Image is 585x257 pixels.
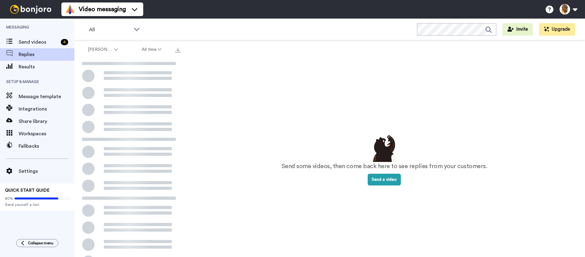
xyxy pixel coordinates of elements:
button: All time [130,44,174,55]
button: Invite [503,23,533,36]
button: Export all results that match these filters now. [174,45,182,54]
img: vm-color.svg [65,4,75,14]
button: Upgrade [539,23,575,36]
p: Send some videos, then come back here to see replies from your customers. [281,162,487,171]
span: Send videos [19,38,58,46]
span: 80% [5,196,13,201]
button: Collapse menu [16,239,58,247]
span: Fallbacks [19,142,74,150]
span: Integrations [19,105,74,113]
span: All [89,26,131,33]
img: bj-logo-header-white.svg [7,5,54,14]
span: Message template [19,93,74,100]
span: Workspaces [19,130,74,137]
img: results-emptystates.png [369,133,400,162]
img: export.svg [175,48,180,53]
span: Share library [19,118,74,125]
span: Settings [19,168,74,175]
a: Send a video [368,177,401,182]
span: Collapse menu [28,241,53,246]
span: Replies [19,51,74,58]
span: Send yourself a test [5,202,69,207]
span: QUICK START GUIDE [5,188,50,193]
button: Send a video [368,174,401,185]
div: 4 [61,39,68,45]
span: [PERSON_NAME] [88,46,113,53]
span: Results [19,63,74,71]
button: [PERSON_NAME] [76,44,130,55]
span: Video messaging [79,5,126,14]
